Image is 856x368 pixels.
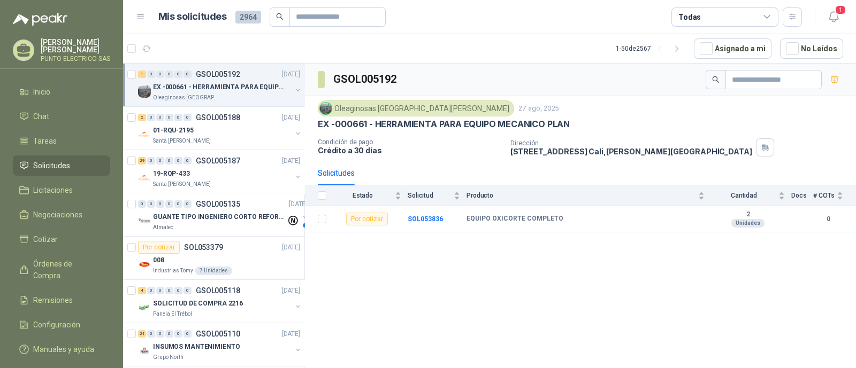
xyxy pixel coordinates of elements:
span: Cotizar [33,233,58,245]
p: Dirección [510,139,752,147]
a: Solicitudes [13,155,110,176]
p: [DATE] [282,69,300,80]
a: 1 0 0 0 0 0 GSOL005192[DATE] Company LogoEX -000661 - HERRAMIENTA PARA EQUIPO MECANICO PLANOleagi... [138,68,302,102]
p: 01-RQU-2195 [153,126,194,136]
div: 1 [138,71,146,78]
div: 0 [184,287,192,294]
p: EX -000661 - HERRAMIENTA PARA EQUIPO MECANICO PLAN [153,82,286,92]
h3: GSOL005192 [333,71,398,88]
div: 0 [174,200,182,208]
div: 0 [174,157,182,165]
div: 0 [156,157,164,165]
img: Company Logo [138,258,151,271]
th: Docs [791,185,813,206]
p: Industrias Tomy [153,267,193,275]
th: Cantidad [711,185,791,206]
img: Company Logo [138,215,151,228]
p: Condición de pago [318,138,502,146]
p: [DATE] [282,113,300,123]
img: Company Logo [138,128,151,141]
a: Licitaciones [13,180,110,200]
a: Remisiones [13,290,110,310]
div: 0 [165,71,173,78]
p: INSUMOS MANTENIMIENTO [153,342,240,352]
p: GSOL005188 [196,114,240,121]
span: # COTs [813,192,835,199]
img: Company Logo [138,85,151,98]
p: GUANTE TIPO INGENIERO CORTO REFORZADO [153,212,286,222]
img: Company Logo [138,171,151,184]
h1: Mis solicitudes [158,9,227,25]
div: 0 [184,114,192,121]
div: 0 [147,330,155,338]
div: 0 [147,114,155,121]
div: 0 [156,114,164,121]
p: [STREET_ADDRESS] Cali , [PERSON_NAME][GEOGRAPHIC_DATA] [510,147,752,156]
a: Órdenes de Compra [13,254,110,286]
p: EX -000661 - HERRAMIENTA PARA EQUIPO MECANICO PLAN [318,119,570,130]
p: SOL053379 [184,244,223,251]
b: EQUIPO OXICORTE COMPLETO [467,215,563,223]
div: 0 [184,157,192,165]
div: Por cotizar [138,241,180,254]
div: 0 [156,287,164,294]
span: 2964 [235,11,261,24]
span: 1 [835,5,846,15]
p: Grupo North [153,353,184,362]
a: SOL053836 [408,215,443,223]
p: 27 ago, 2025 [518,104,559,114]
span: Licitaciones [33,184,73,196]
div: 0 [174,71,182,78]
div: 0 [147,157,155,165]
div: 0 [174,287,182,294]
div: 0 [165,157,173,165]
div: 0 [184,200,192,208]
div: 2 [138,114,146,121]
span: Estado [333,192,393,199]
span: Cantidad [711,192,776,199]
p: GSOL005110 [196,330,240,338]
span: search [712,76,720,83]
p: 19-RQP-433 [153,169,190,179]
div: 21 [138,330,146,338]
button: No Leídos [780,38,843,59]
th: Producto [467,185,711,206]
a: 4 0 0 0 0 0 GSOL005118[DATE] Company LogoSOLICITUD DE COMPRA 2216Panela El Trébol [138,284,302,318]
div: 29 [138,157,146,165]
p: Oleaginosas [GEOGRAPHIC_DATA][PERSON_NAME] [153,93,220,102]
div: 0 [147,71,155,78]
p: GSOL005135 [196,200,240,208]
div: 0 [184,71,192,78]
img: Company Logo [320,103,332,114]
div: 0 [184,330,192,338]
a: Por cotizarSOL053379[DATE] Company Logo008Industrias Tomy7 Unidades [123,237,304,280]
a: Inicio [13,82,110,102]
a: 21 0 0 0 0 0 GSOL005110[DATE] Company LogoINSUMOS MANTENIMIENTOGrupo North [138,327,302,362]
p: Santa [PERSON_NAME] [153,180,211,189]
div: Todas [678,11,701,23]
b: 2 [711,210,785,219]
div: 0 [165,287,173,294]
div: 0 [138,200,146,208]
p: GSOL005118 [196,287,240,294]
div: Solicitudes [318,167,355,179]
div: 0 [156,71,164,78]
b: 0 [813,214,843,224]
div: Oleaginosas [GEOGRAPHIC_DATA][PERSON_NAME] [318,100,514,116]
p: 008 [153,255,164,265]
span: Producto [467,192,696,199]
a: Negociaciones [13,205,110,225]
div: 0 [147,200,155,208]
p: Santa [PERSON_NAME] [153,137,211,145]
div: 0 [147,287,155,294]
a: Cotizar [13,229,110,249]
div: Unidades [731,219,765,228]
img: Company Logo [138,301,151,314]
button: 1 [824,7,843,27]
div: 0 [156,330,164,338]
div: 0 [165,200,173,208]
div: 0 [174,114,182,121]
span: Tareas [33,135,57,147]
p: Panela El Trébol [153,310,192,318]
